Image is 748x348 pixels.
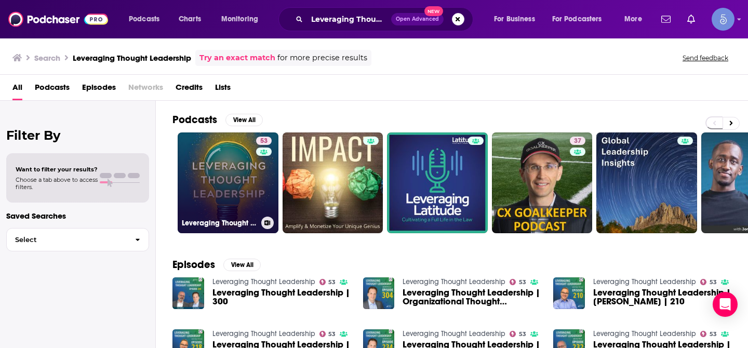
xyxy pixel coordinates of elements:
span: More [624,12,642,26]
a: Leveraging Thought Leadership | 300 [212,288,351,306]
button: Show profile menu [712,8,734,31]
button: Send feedback [679,53,731,62]
p: Saved Searches [6,211,149,221]
img: Leveraging Thought Leadership | Organizational Thought Leadership Anthology | 304 [363,277,395,309]
img: Leveraging Thought Leadership | Alan Alper | 210 [553,277,585,309]
span: 53 [710,332,717,337]
span: 53 [710,280,717,285]
span: Charts [179,12,201,26]
a: 37 [570,137,585,145]
button: View All [223,259,261,271]
a: Lists [215,79,231,100]
span: 53 [519,280,526,285]
a: 53 [319,331,336,337]
a: Leveraging Thought Leadership [593,277,696,286]
input: Search podcasts, credits, & more... [307,11,391,28]
button: open menu [214,11,272,28]
a: 53 [256,137,272,145]
span: New [424,6,443,16]
span: For Podcasters [552,12,602,26]
span: 53 [260,136,268,146]
span: Choose a tab above to access filters. [16,176,98,191]
h3: Search [34,53,60,63]
a: 37 [492,132,593,233]
span: Networks [128,79,163,100]
h2: Filter By [6,128,149,143]
a: Podcasts [35,79,70,100]
img: Leveraging Thought Leadership | 300 [172,277,204,309]
button: open menu [617,11,655,28]
a: 53 [510,279,526,285]
a: All [12,79,22,100]
a: 53 [319,279,336,285]
a: 53 [700,279,717,285]
a: Episodes [82,79,116,100]
a: Leveraging Thought Leadership [593,329,696,338]
span: Monitoring [221,12,258,26]
span: Open Advanced [396,17,439,22]
span: Select [7,236,127,243]
button: Select [6,228,149,251]
button: Open AdvancedNew [391,13,444,25]
button: View All [225,114,263,126]
a: EpisodesView All [172,258,261,271]
img: Podchaser - Follow, Share and Rate Podcasts [8,9,108,29]
button: open menu [545,11,617,28]
a: Try an exact match [199,52,275,64]
a: Leveraging Thought Leadership | Alan Alper | 210 [593,288,731,306]
h3: Leveraging Thought Leadership [182,219,257,227]
h3: Leveraging Thought Leadership [73,53,191,63]
span: for more precise results [277,52,367,64]
span: Podcasts [129,12,159,26]
a: Charts [172,11,207,28]
div: Open Intercom Messenger [713,292,738,317]
a: Leveraging Thought Leadership | Organizational Thought Leadership Anthology | 304 [403,288,541,306]
span: For Business [494,12,535,26]
span: 53 [328,280,336,285]
a: 53 [510,331,526,337]
a: PodcastsView All [172,113,263,126]
a: Leveraging Thought Leadership [403,277,505,286]
h2: Episodes [172,258,215,271]
a: Leveraging Thought Leadership [212,329,315,338]
h2: Podcasts [172,113,217,126]
a: Leveraging Thought Leadership [403,329,505,338]
span: Want to filter your results? [16,166,98,173]
a: Leveraging Thought Leadership [212,277,315,286]
img: User Profile [712,8,734,31]
span: 53 [328,332,336,337]
button: open menu [487,11,548,28]
span: 53 [519,332,526,337]
a: Credits [176,79,203,100]
div: Search podcasts, credits, & more... [288,7,483,31]
a: 53Leveraging Thought Leadership [178,132,278,233]
a: Show notifications dropdown [683,10,699,28]
button: open menu [122,11,173,28]
a: 53 [700,331,717,337]
span: Logged in as Spiral5-G1 [712,8,734,31]
span: 37 [574,136,581,146]
a: Show notifications dropdown [657,10,675,28]
span: Leveraging Thought Leadership | [PERSON_NAME] | 210 [593,288,731,306]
